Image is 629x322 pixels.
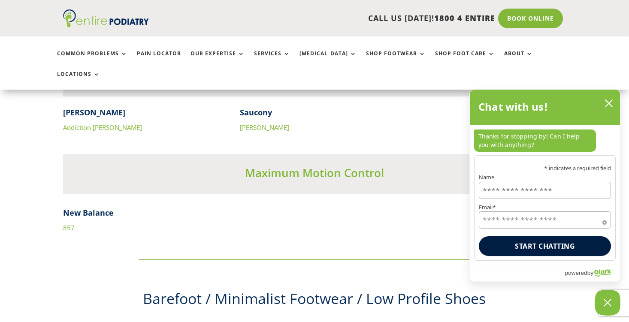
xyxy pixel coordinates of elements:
h4: [PERSON_NAME] [63,107,212,122]
a: Our Expertise [191,51,245,69]
a: Common Problems [57,51,127,69]
span: 1800 4 ENTIRE [434,13,495,23]
a: Shop Foot Care [435,51,495,69]
a: Shop Footwear [366,51,426,69]
h4: New Balance [63,208,566,223]
a: [PERSON_NAME] [240,123,289,132]
a: 857 [63,223,75,232]
button: close chatbox [602,97,616,110]
h2: ​Barefoot / Minimalist Footwear / Low Profile Shoes [63,289,566,313]
a: Powered by Olark [565,265,620,281]
input: Email [479,211,611,229]
div: olark chatbox [469,89,620,282]
h2: Chat with us! [478,98,548,115]
a: Pain Locator [137,51,181,69]
span: by [587,268,593,278]
h4: Saucony [240,107,389,122]
button: Start chatting [479,236,611,256]
a: Services [254,51,290,69]
p: * indicates a required field [479,166,611,171]
p: CALL US [DATE]! [179,13,496,24]
a: [MEDICAL_DATA] [299,51,357,69]
a: Locations [57,71,100,90]
a: Addiction [PERSON_NAME] [63,123,142,132]
a: Book Online [498,9,563,28]
h3: Maximum Motion Control [63,165,566,185]
p: Thanks for stopping by! Can I help you with anything? [474,129,596,152]
span: powered [565,268,587,278]
input: Name [479,182,611,199]
label: Name [479,175,611,180]
span: Required field [602,219,607,223]
label: Email* [479,205,611,210]
div: chat [470,125,620,155]
img: logo (1) [63,9,149,27]
a: Entire Podiatry [63,21,149,29]
a: About [504,51,533,69]
button: Close Chatbox [595,290,620,316]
